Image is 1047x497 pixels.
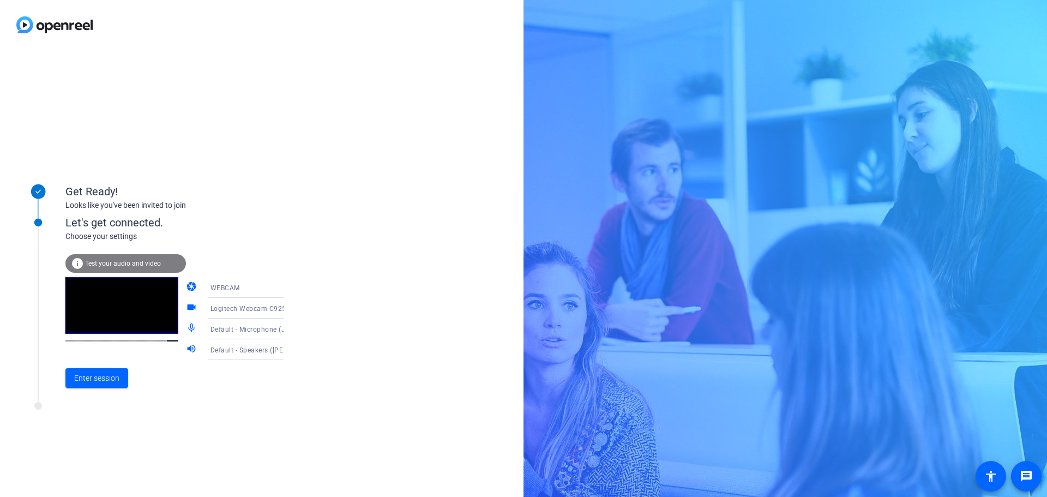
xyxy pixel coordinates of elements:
mat-icon: message [1020,470,1033,483]
div: Looks like you've been invited to join [65,200,284,211]
span: Default - Speakers ([PERSON_NAME] 370) [210,345,342,354]
span: Logitech Webcam C925e (046d:085b) [210,304,332,313]
button: Enter session [65,368,128,388]
span: WEBCAM [210,284,240,292]
mat-icon: camera [186,281,199,294]
div: Let's get connected. [65,214,306,231]
mat-icon: videocam [186,302,199,315]
span: Test your audio and video [85,260,161,267]
span: Enter session [74,373,119,384]
mat-icon: mic_none [186,322,199,336]
span: Default - Microphone (Jabra Speak 710) [210,325,338,333]
mat-icon: accessibility [984,470,997,483]
mat-icon: info [71,257,84,270]
mat-icon: volume_up [186,343,199,356]
div: Choose your settings [65,231,306,242]
div: Get Ready! [65,183,284,200]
